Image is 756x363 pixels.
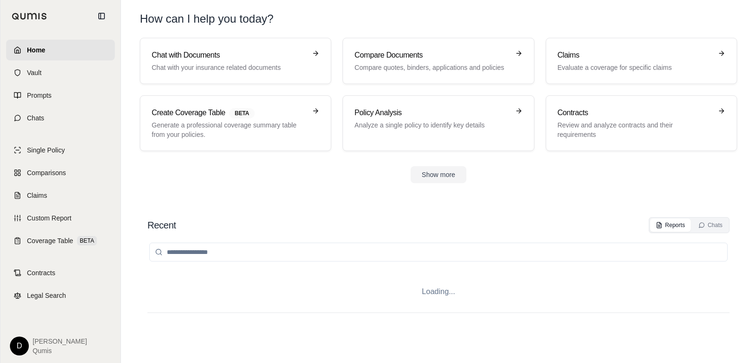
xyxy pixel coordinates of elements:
span: [PERSON_NAME] [33,337,87,346]
button: Reports [650,219,691,232]
div: Reports [656,221,685,229]
a: ContractsReview and analyze contracts and their requirements [546,95,737,151]
span: Vault [27,68,42,77]
h3: Policy Analysis [354,107,509,118]
a: Chats [6,108,115,128]
a: Create Coverage TableBETAGenerate a professional coverage summary table from your policies. [140,95,331,151]
a: Single Policy [6,140,115,160]
span: Prompts [27,91,52,100]
a: Contracts [6,262,115,283]
a: Custom Report [6,208,115,228]
span: Claims [27,191,47,200]
span: Contracts [27,268,55,278]
a: Claims [6,185,115,206]
a: Legal Search [6,285,115,306]
a: Policy AnalysisAnalyze a single policy to identify key details [343,95,534,151]
div: Chats [698,221,722,229]
span: BETA [229,108,255,118]
a: Vault [6,62,115,83]
h1: How can I help you today? [140,11,274,26]
div: Loading... [147,271,730,312]
div: D [10,337,29,355]
p: Generate a professional coverage summary table from your policies. [152,120,306,139]
span: Coverage Table [27,236,73,245]
span: Home [27,45,45,55]
a: Home [6,40,115,60]
h3: Contracts [558,107,712,118]
h3: Chat with Documents [152,50,306,61]
a: Coverage TableBETA [6,230,115,251]
span: Legal Search [27,291,66,300]
a: Compare DocumentsCompare quotes, binders, applications and policies [343,38,534,84]
a: ClaimsEvaluate a coverage for specific claims [546,38,737,84]
p: Chat with your insurance related documents [152,63,306,72]
span: BETA [77,236,97,245]
h2: Recent [147,219,176,232]
p: Analyze a single policy to identify key details [354,120,509,130]
span: Chats [27,113,44,123]
a: Prompts [6,85,115,106]
p: Evaluate a coverage for specific claims [558,63,712,72]
a: Chat with DocumentsChat with your insurance related documents [140,38,331,84]
button: Chats [693,219,728,232]
img: Qumis Logo [12,13,47,20]
span: Custom Report [27,213,71,223]
button: Show more [411,166,467,183]
h3: Create Coverage Table [152,107,306,118]
span: Single Policy [27,145,65,155]
button: Collapse sidebar [94,8,109,24]
p: Compare quotes, binders, applications and policies [354,63,509,72]
span: Comparisons [27,168,66,177]
h3: Claims [558,50,712,61]
a: Comparisons [6,162,115,183]
p: Review and analyze contracts and their requirements [558,120,712,139]
h3: Compare Documents [354,50,509,61]
span: Qumis [33,346,87,355]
